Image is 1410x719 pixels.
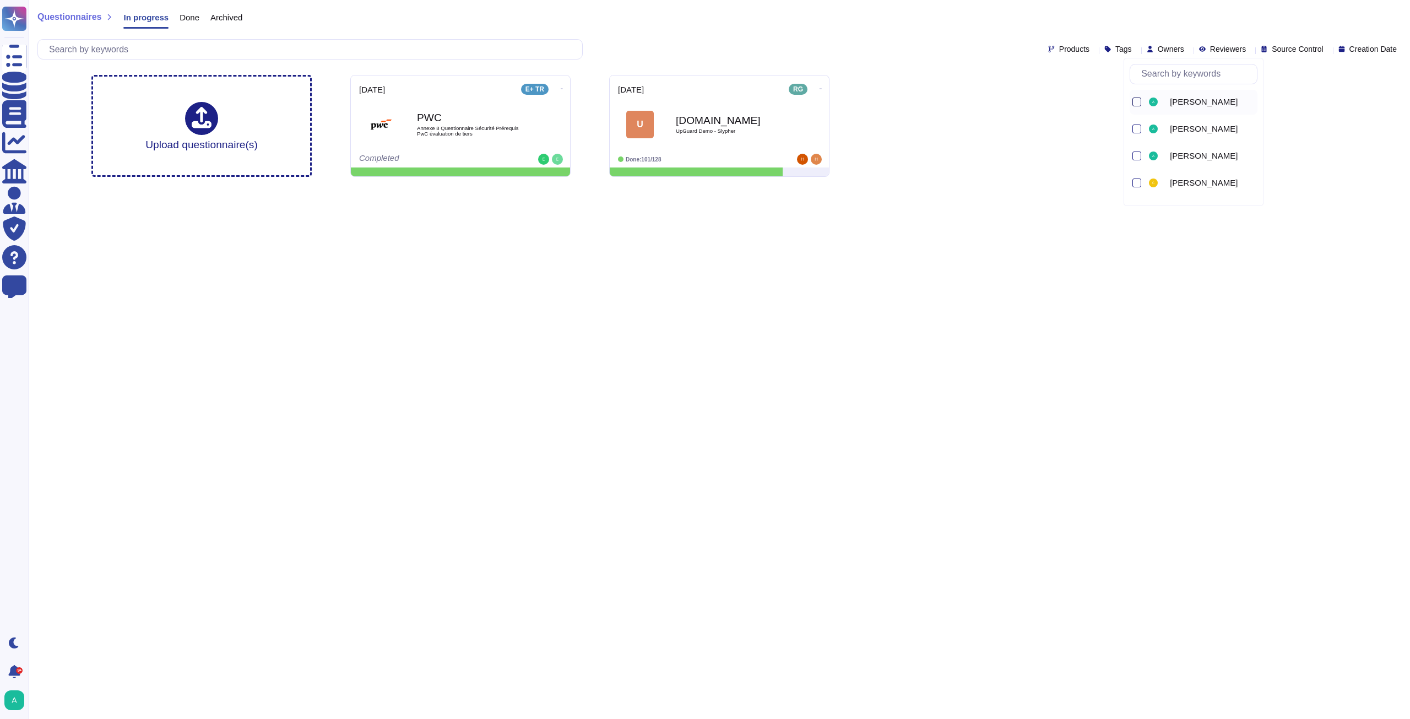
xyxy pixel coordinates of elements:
b: [DOMAIN_NAME] [676,115,786,126]
div: Upload questionnaire(s) [145,102,258,150]
span: Done: 101/128 [626,156,661,163]
div: Abdelilah ELHASSANI [1170,97,1253,107]
span: [PERSON_NAME] [1170,178,1238,188]
div: Abdelilah ELHASSANI [1147,95,1165,109]
div: Ahmed Taki [1147,122,1165,136]
img: user [1149,152,1158,160]
div: Ahmed Taki [1170,124,1253,134]
img: user [1149,179,1158,187]
img: user [4,690,24,710]
img: Logo [367,111,395,138]
div: 9+ [16,667,23,674]
div: Alice HERSANT [1170,151,1253,161]
span: Questionnaires [37,13,101,21]
div: Alice HERSANT [1147,149,1165,163]
span: Creation Date [1349,45,1397,53]
div: Chad ODIN [1147,171,1257,196]
input: Search by keywords [1136,64,1257,84]
span: Done [180,13,199,21]
span: Annexe 8 Questionnaire Sécurité Prérequis PwC évaluation de tiers [417,126,527,136]
div: U [626,111,654,138]
span: UpGuard Demo - Slypher [676,128,786,134]
span: [DATE] [359,85,385,94]
button: user [2,688,32,712]
span: Products [1059,45,1089,53]
span: Source Control [1272,45,1323,53]
img: user [1149,98,1158,106]
b: PWC [417,112,527,123]
img: user [552,154,563,165]
div: Chad ODIN [1170,178,1253,188]
span: Archived [210,13,242,21]
span: [PERSON_NAME] [1170,97,1238,107]
div: Abdelilah ELHASSANI [1147,90,1257,115]
span: Reviewers [1210,45,1246,53]
img: user [811,154,822,165]
div: Chad ODIN [1147,176,1165,190]
span: [PERSON_NAME] [1170,151,1238,161]
div: Alice HERSANT [1147,144,1257,169]
span: [PERSON_NAME] [1170,124,1238,134]
input: Search by keywords [44,40,582,59]
span: Owners [1158,45,1184,53]
img: user [538,154,549,165]
div: Ahmed Taki [1147,117,1257,142]
span: [DATE] [618,85,644,94]
div: E+ TR [521,84,549,95]
div: RG [789,84,807,95]
div: Completed [359,154,494,165]
span: Tags [1115,45,1132,53]
img: user [797,154,808,165]
img: user [1149,125,1158,133]
span: In progress [123,13,169,21]
div: Clement DEFRANCOIS [1147,198,1257,223]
